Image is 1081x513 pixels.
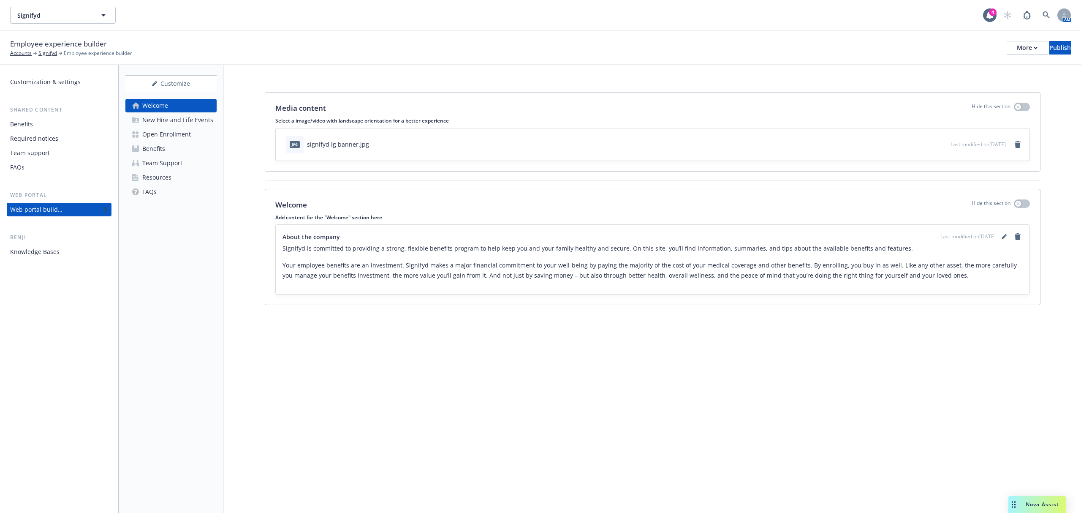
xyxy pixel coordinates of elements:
[142,171,171,184] div: Resources
[7,75,111,89] a: Customization & settings
[142,128,191,141] div: Open Enrollment
[940,140,947,149] button: preview file
[10,146,50,160] div: Team support
[7,132,111,145] a: Required notices
[64,49,132,57] span: Employee experience builder
[7,161,111,174] a: FAQs
[142,113,213,127] div: New Hire and Life Events
[125,156,217,170] a: Team Support
[125,76,217,92] div: Customize
[275,199,307,210] p: Welcome
[290,141,300,147] span: jpg
[7,233,111,242] div: Benji
[1008,496,1066,513] button: Nova Assist
[10,38,107,49] span: Employee experience builder
[142,156,182,170] div: Team Support
[7,203,111,216] a: Web portal builder
[125,142,217,156] a: Benefits
[125,128,217,141] a: Open Enrollment
[142,142,165,156] div: Benefits
[10,117,33,131] div: Benefits
[307,140,369,149] div: signifyd lg banner.jpg
[1019,7,1035,24] a: Report a Bug
[1008,496,1019,513] div: Drag to move
[1049,41,1071,55] button: Publish
[282,260,1023,281] p: Your employee benefits are an investment. Signifyd makes a major financial commitment to your wel...
[10,132,58,145] div: Required notices
[926,140,933,149] button: download file
[951,141,1006,148] span: Last modified on [DATE]
[1026,501,1059,508] span: Nova Assist
[125,113,217,127] a: New Hire and Life Events
[940,233,996,240] span: Last modified on [DATE]
[1013,139,1023,150] a: remove
[10,203,62,216] div: Web portal builder
[38,49,57,57] a: Signifyd
[10,75,81,89] div: Customization & settings
[125,185,217,199] a: FAQs
[989,8,997,16] div: 4
[1038,7,1055,24] a: Search
[125,171,217,184] a: Resources
[7,191,111,199] div: Web portal
[999,232,1009,242] a: editPencil
[1007,41,1048,55] button: More
[10,49,32,57] a: Accounts
[282,243,1023,254] p: Signifyd is committed to providing a strong, flexible benefits program to help keep you and your ...
[275,103,326,114] p: Media content
[142,185,157,199] div: FAQs
[275,214,1030,221] p: Add content for the "Welcome" section here
[7,106,111,114] div: Shared content
[972,199,1010,210] p: Hide this section
[999,7,1016,24] a: Start snowing
[142,99,168,112] div: Welcome
[10,7,116,24] button: Signifyd
[282,232,340,241] span: About the company
[125,99,217,112] a: Welcome
[275,117,1030,124] p: Select a image/video with landscape orientation for a better experience
[17,11,90,20] span: Signifyd
[1017,41,1038,54] div: More
[972,103,1010,114] p: Hide this section
[10,245,60,259] div: Knowledge Bases
[7,117,111,131] a: Benefits
[7,245,111,259] a: Knowledge Bases
[1013,232,1023,242] a: remove
[125,75,217,92] button: Customize
[10,161,24,174] div: FAQs
[7,146,111,160] a: Team support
